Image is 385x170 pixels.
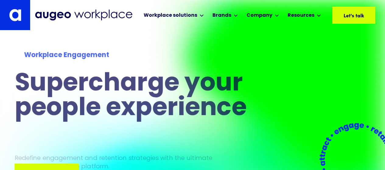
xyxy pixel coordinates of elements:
h1: Supercharge your people experience [15,72,278,121]
a: Let's talk [332,7,375,24]
img: Augeo Workplace business unit full logo in mignight blue. [35,9,132,21]
div: Resources [288,12,314,19]
div: Workplace solutions [144,12,197,19]
img: Augeo's "a" monogram decorative logo in white. [9,9,21,21]
div: Workplace Engagement [24,50,268,60]
div: Company [247,12,272,19]
div: Brands [212,12,231,19]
